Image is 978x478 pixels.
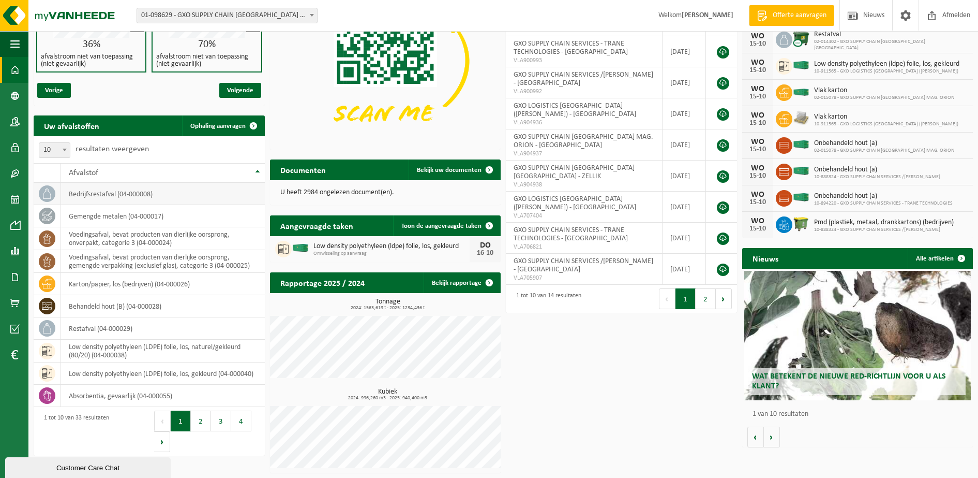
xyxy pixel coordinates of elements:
a: Alle artikelen [908,248,972,269]
img: LP-PA-00000-WDN-11 [792,109,810,127]
td: voedingsafval, bevat producten van dierlijke oorsprong, gemengde verpakking (exclusief glas), cat... [61,250,265,273]
span: VLA707404 [514,212,654,220]
div: 70% [153,39,261,50]
div: 16-10 [475,250,495,257]
span: VLA904937 [514,150,654,158]
span: Afvalstof [69,169,98,177]
td: gemengde metalen (04-000017) [61,205,265,227]
div: 15-10 [747,199,768,206]
span: 10 [39,142,70,158]
td: low density polyethyleen (LDPE) folie, los, gekleurd (04-000040) [61,363,265,385]
img: HK-XC-40-GN-00 [792,140,810,149]
button: 2 [696,288,716,309]
div: 36% [37,39,145,50]
div: DO [475,241,495,250]
td: low density polyethyleen (LDPE) folie, los, naturel/gekleurd (80/20) (04-000038) [61,340,265,363]
div: 15-10 [747,120,768,127]
span: VLA904936 [514,119,654,127]
span: Low density polyethyleen (ldpe) folie, los, gekleurd [313,242,470,251]
span: GXO SUPPLY CHAIN [GEOGRAPHIC_DATA] [GEOGRAPHIC_DATA] - ZELLIK [514,164,635,180]
button: Next [716,288,732,309]
div: WO [747,217,768,225]
img: WB-1100-HPE-GN-50 [792,215,810,233]
span: Onbehandeld hout (a) [814,192,953,200]
span: GXO LOGISTICS [GEOGRAPHIC_DATA] ([PERSON_NAME]) - [GEOGRAPHIC_DATA] [514,102,636,118]
p: 1 van 10 resultaten [753,411,968,418]
div: 15-10 [747,93,768,100]
td: absorbentia, gevaarlijk (04-000055) [61,385,265,407]
a: Ophaling aanvragen [182,115,264,136]
a: Bekijk uw documenten [409,160,500,180]
td: voedingsafval, bevat producten van dierlijke oorsprong, onverpakt, categorie 3 (04-000024) [61,227,265,250]
span: Low density polyethyleen (ldpe) folie, los, gekleurd [814,60,959,68]
img: HK-XC-30-GN-00 [792,87,810,96]
div: 1 tot 10 van 14 resultaten [511,287,581,310]
div: WO [747,59,768,67]
button: 1 [171,411,191,431]
h2: Aangevraagde taken [270,215,364,236]
span: Onbehandeld hout (a) [814,139,954,148]
img: HK-XC-40-VE [792,166,810,176]
img: WB-1100-CU [792,30,810,48]
div: 1 tot 10 van 33 resultaten [39,410,109,453]
td: [DATE] [663,98,706,129]
button: Volgende [764,427,780,447]
p: U heeft 2984 ongelezen document(en). [280,189,491,196]
span: GXO SUPPLY CHAIN SERVICES - TRANE TECHNOLOGIES - [GEOGRAPHIC_DATA] [514,40,628,56]
span: VLA705907 [514,274,654,282]
h3: Kubiek [275,388,501,401]
span: 10-888324 - GXO SUPPLY CHAIN SERVICES /[PERSON_NAME] [814,174,940,180]
div: 15-10 [747,146,768,153]
h2: Nieuws [742,248,789,268]
span: Offerte aanvragen [770,10,829,21]
button: 3 [211,411,231,431]
td: [DATE] [663,129,706,161]
span: 10-894220 - GXO SUPPLY CHAIN SERVICES - TRANE TECHNOLOGIES [814,200,953,207]
span: GXO SUPPLY CHAIN SERVICES /[PERSON_NAME] - [GEOGRAPHIC_DATA] [514,71,653,87]
span: 01-098629 - GXO SUPPLY CHAIN ANTWERP NV - ANTWERPEN [137,8,318,23]
span: Vlak karton [814,86,954,95]
span: 10-911565 - GXO LOGISTICS [GEOGRAPHIC_DATA] ([PERSON_NAME]) [814,68,959,75]
span: 02-014402 - GXO SUPPLY CHAIN [GEOGRAPHIC_DATA] [GEOGRAPHIC_DATA] [814,39,968,51]
span: 2024: 1563,619 t - 2025: 1234,436 t [275,306,501,311]
button: Next [154,431,170,452]
span: Vorige [37,83,71,98]
td: karton/papier, los (bedrijven) (04-000026) [61,273,265,295]
button: 4 [231,411,251,431]
h2: Documenten [270,160,336,180]
span: Wat betekent de nieuwe RED-richtlijn voor u als klant? [752,372,946,390]
span: VLA904938 [514,181,654,189]
a: Offerte aanvragen [749,5,834,26]
div: WO [747,32,768,40]
td: [DATE] [663,223,706,254]
img: HK-XC-40-GN-00 [292,243,309,253]
div: 15-10 [747,172,768,180]
td: [DATE] [663,36,706,67]
span: 10-911565 - GXO LOGISTICS [GEOGRAPHIC_DATA] ([PERSON_NAME]) [814,121,958,127]
td: [DATE] [663,192,706,223]
button: 1 [675,288,696,309]
h4: afvalstroom niet van toepassing (niet gevaarlijk) [156,53,257,68]
iframe: chat widget [5,455,173,478]
div: WO [747,85,768,93]
span: GXO SUPPLY CHAIN [GEOGRAPHIC_DATA] MAG. ORION - [GEOGRAPHIC_DATA] [514,133,653,149]
button: Previous [154,411,171,431]
span: 02-015078 - GXO SUPPLY CHAIN [GEOGRAPHIC_DATA] MAG. ORION [814,148,954,154]
button: Previous [659,288,675,309]
span: GXO LOGISTICS [GEOGRAPHIC_DATA] ([PERSON_NAME]) - [GEOGRAPHIC_DATA] [514,195,636,211]
span: VLA900992 [514,88,654,96]
div: WO [747,111,768,120]
span: Ophaling aanvragen [190,123,246,129]
h2: Rapportage 2025 / 2024 [270,272,375,293]
td: restafval (04-000029) [61,317,265,340]
a: Toon de aangevraagde taken [393,215,500,236]
div: 15-10 [747,67,768,74]
span: VLA900993 [514,56,654,65]
td: [DATE] [663,161,706,192]
span: Onbehandeld hout (a) [814,166,940,174]
strong: [PERSON_NAME] [682,11,733,19]
button: 2 [191,411,211,431]
span: Bekijk uw documenten [417,167,482,173]
img: HK-XC-40-VE [792,193,810,202]
span: Pmd (plastiek, metaal, drankkartons) (bedrijven) [814,219,954,227]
